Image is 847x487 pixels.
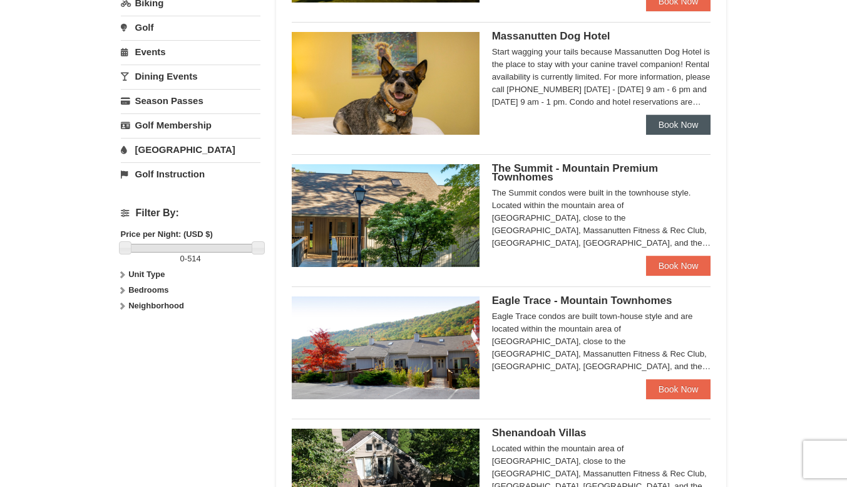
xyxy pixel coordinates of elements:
[121,89,260,112] a: Season Passes
[292,296,480,399] img: 19218983-1-9b289e55.jpg
[292,164,480,267] img: 19219034-1-0eee7e00.jpg
[121,40,260,63] a: Events
[121,207,260,219] h4: Filter By:
[121,162,260,186] a: Golf Instruction
[492,30,610,42] span: Massanutten Dog Hotel
[128,270,165,279] strong: Unit Type
[121,138,260,161] a: [GEOGRAPHIC_DATA]
[646,115,711,135] a: Book Now
[121,253,260,265] label: -
[121,16,260,39] a: Golf
[646,256,711,276] a: Book Now
[492,295,672,306] span: Eagle Trace - Mountain Townhomes
[492,427,587,439] span: Shenandoah Villas
[646,379,711,399] a: Book Now
[128,285,168,295] strong: Bedrooms
[121,113,260,137] a: Golf Membership
[492,187,711,249] div: The Summit condos were built in the townhouse style. Located within the mountain area of [GEOGRAP...
[292,32,480,135] img: 27428181-5-81c892a3.jpg
[492,162,658,183] span: The Summit - Mountain Premium Townhomes
[128,301,184,310] strong: Neighborhood
[492,310,711,373] div: Eagle Trace condos are built town-house style and are located within the mountain area of [GEOGRA...
[180,254,185,263] span: 0
[492,46,711,108] div: Start wagging your tails because Massanutten Dog Hotel is the place to stay with your canine trav...
[121,229,213,239] strong: Price per Night: (USD $)
[121,65,260,88] a: Dining Events
[187,254,201,263] span: 514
